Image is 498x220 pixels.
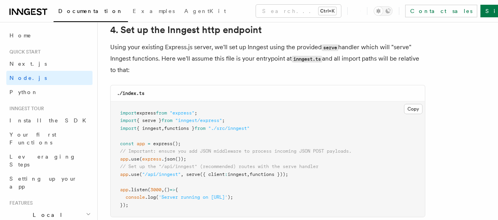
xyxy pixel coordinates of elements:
[225,172,228,177] span: :
[6,49,41,55] span: Quick start
[6,128,93,150] a: Your first Functions
[6,172,93,194] a: Setting up your app
[126,194,145,200] span: console
[159,194,228,200] span: 'Server running on [URL]'
[58,8,123,14] span: Documentation
[156,194,159,200] span: (
[194,126,205,131] span: from
[9,176,77,190] span: Setting up your app
[161,126,164,131] span: ,
[128,2,180,21] a: Examples
[208,126,250,131] span: "./src/inngest"
[120,141,134,146] span: const
[292,56,322,63] code: inngest.ts
[175,118,222,123] span: "inngest/express"
[164,126,194,131] span: functions }
[128,172,139,177] span: .use
[120,202,128,208] span: });
[145,194,156,200] span: .log
[120,187,128,192] span: app
[117,91,144,96] code: ./index.ts
[186,172,200,177] span: serve
[137,110,156,116] span: express
[172,141,181,146] span: ();
[175,187,178,192] span: {
[318,7,336,15] kbd: Ctrl+K
[175,156,186,162] span: ());
[128,187,148,192] span: .listen
[404,104,422,114] button: Copy
[405,5,477,17] a: Contact sales
[256,5,341,17] button: Search...Ctrl+K
[9,89,38,95] span: Python
[156,110,167,116] span: from
[6,57,93,71] a: Next.js
[137,141,145,146] span: app
[6,71,93,85] a: Node.js
[9,153,76,168] span: Leveraging Steps
[374,6,392,16] button: Toggle dark mode
[170,187,175,192] span: =>
[137,118,161,123] span: { serve }
[150,187,161,192] span: 3000
[6,200,33,206] span: Features
[128,156,139,162] span: .use
[6,85,93,99] a: Python
[170,110,194,116] span: "express"
[110,42,425,76] p: Using your existing Express.js server, we'll set up Inngest using the provided handler which will...
[9,61,47,67] span: Next.js
[250,172,288,177] span: functions }));
[194,110,197,116] span: ;
[161,187,164,192] span: ,
[120,110,137,116] span: import
[148,187,150,192] span: (
[120,172,128,177] span: app
[120,126,137,131] span: import
[9,131,56,146] span: Your first Functions
[120,164,318,169] span: // Set up the "/api/inngest" (recommended) routes with the serve handler
[139,172,142,177] span: (
[6,150,93,172] a: Leveraging Steps
[110,24,262,35] a: 4. Set up the Inngest http endpoint
[6,28,93,43] a: Home
[142,172,181,177] span: "/api/inngest"
[180,2,231,21] a: AgentKit
[322,44,338,51] code: serve
[228,172,247,177] span: inngest
[184,8,226,14] span: AgentKit
[161,118,172,123] span: from
[228,194,233,200] span: );
[6,113,93,128] a: Install the SDK
[181,172,183,177] span: ,
[142,156,161,162] span: express
[9,31,31,39] span: Home
[137,126,161,131] span: { inngest
[148,141,150,146] span: =
[9,75,47,81] span: Node.js
[120,118,137,123] span: import
[120,156,128,162] span: app
[200,172,225,177] span: ({ client
[153,141,172,146] span: express
[222,118,225,123] span: ;
[6,105,44,112] span: Inngest tour
[139,156,142,162] span: (
[161,156,175,162] span: .json
[54,2,128,22] a: Documentation
[164,187,170,192] span: ()
[133,8,175,14] span: Examples
[120,148,352,154] span: // Important: ensure you add JSON middleware to process incoming JSON POST payloads.
[247,172,250,177] span: ,
[9,117,91,124] span: Install the SDK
